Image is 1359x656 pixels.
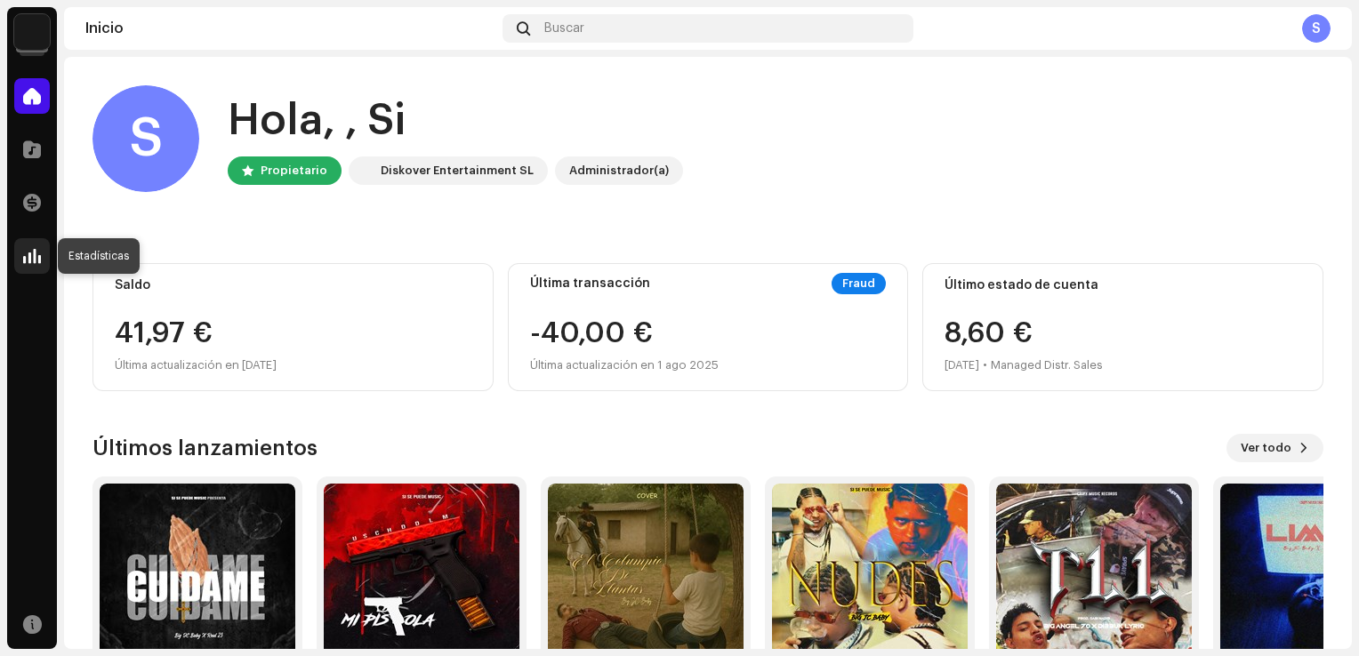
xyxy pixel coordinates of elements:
[92,85,199,192] div: S
[352,160,374,181] img: 297a105e-aa6c-4183-9ff4-27133c00f2e2
[530,276,650,291] div: Última transacción
[115,355,471,376] div: Última actualización en [DATE]
[381,160,534,181] div: Diskover Entertainment SL
[14,14,50,50] img: 297a105e-aa6c-4183-9ff4-27133c00f2e2
[1302,14,1331,43] div: S
[228,92,683,149] div: Hola, , Si
[92,263,494,391] re-o-card-value: Saldo
[922,263,1323,391] re-o-card-value: Último estado de cuenta
[1241,430,1291,466] span: Ver todo
[1226,434,1323,462] button: Ver todo
[945,355,979,376] div: [DATE]
[983,355,987,376] div: •
[569,160,669,181] div: Administrador(a)
[832,273,886,294] div: Fraud
[530,355,719,376] div: Última actualización en 1 ago 2025
[261,160,327,181] div: Propietario
[92,434,318,462] h3: Últimos lanzamientos
[115,278,471,292] div: Saldo
[991,355,1103,376] div: Managed Distr. Sales
[945,278,1301,292] div: Último estado de cuenta
[544,21,584,36] span: Buscar
[85,21,495,36] div: Inicio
